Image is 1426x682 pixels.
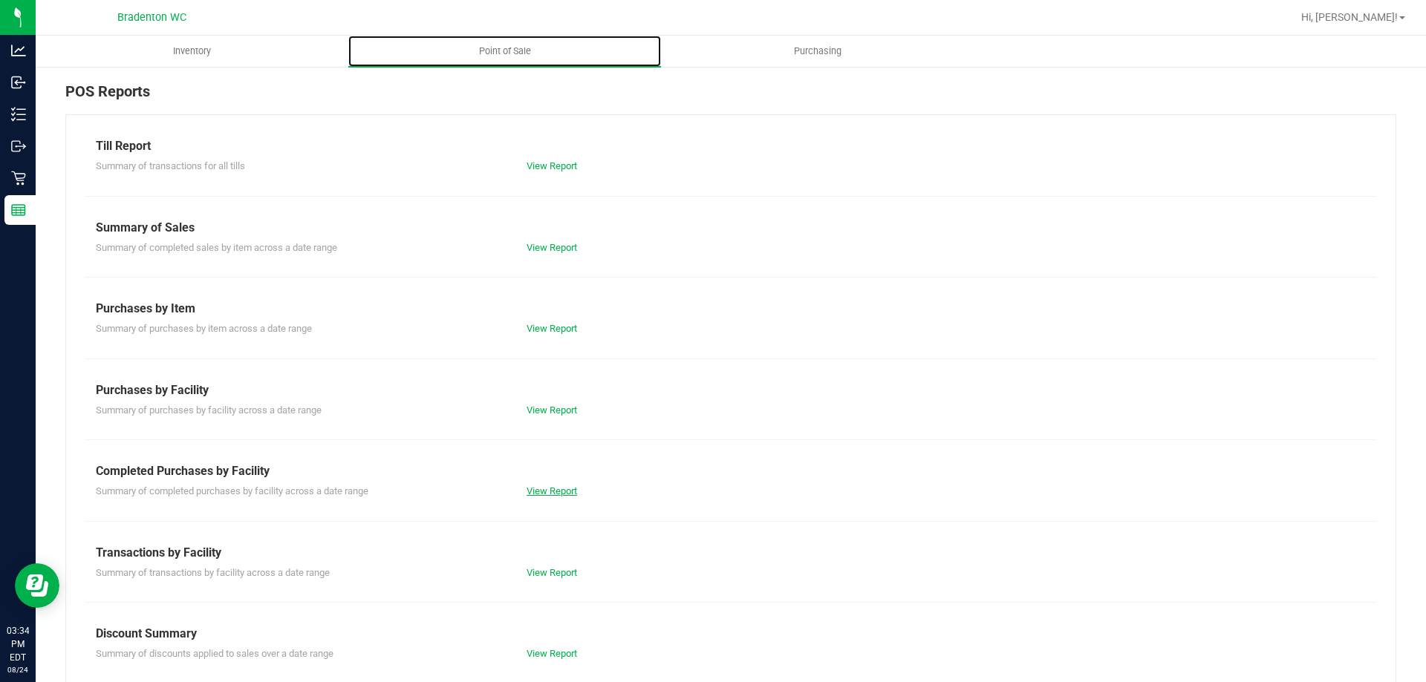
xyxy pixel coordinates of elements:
[96,300,1366,318] div: Purchases by Item
[96,323,312,334] span: Summary of purchases by item across a date range
[11,203,26,217] inline-svg: Reports
[11,43,26,58] inline-svg: Analytics
[11,75,26,90] inline-svg: Inbound
[153,45,231,58] span: Inventory
[36,36,348,67] a: Inventory
[527,485,577,496] a: View Report
[527,242,577,253] a: View Report
[65,80,1396,114] div: POS Reports
[96,160,245,171] span: Summary of transactions for all tills
[96,137,1366,155] div: Till Report
[11,171,26,186] inline-svg: Retail
[96,404,322,416] span: Summary of purchases by facility across a date range
[117,11,186,24] span: Bradenton WC
[96,625,1366,643] div: Discount Summary
[96,219,1366,237] div: Summary of Sales
[96,242,337,253] span: Summary of completed sales by item across a date range
[96,485,368,496] span: Summary of completed purchases by facility across a date range
[11,139,26,154] inline-svg: Outbound
[96,462,1366,480] div: Completed Purchases by Facility
[527,160,577,171] a: View Report
[96,544,1366,562] div: Transactions by Facility
[527,323,577,334] a: View Report
[661,36,974,67] a: Purchasing
[527,648,577,659] a: View Report
[7,624,29,664] p: 03:34 PM EDT
[774,45,862,58] span: Purchasing
[527,567,577,578] a: View Report
[7,664,29,675] p: 08/24
[96,567,330,578] span: Summary of transactions by facility across a date range
[1301,11,1398,23] span: Hi, [PERSON_NAME]!
[96,648,333,659] span: Summary of discounts applied to sales over a date range
[459,45,551,58] span: Point of Sale
[11,107,26,122] inline-svg: Inventory
[527,404,577,416] a: View Report
[96,381,1366,399] div: Purchases by Facility
[348,36,661,67] a: Point of Sale
[15,563,59,608] iframe: Resource center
